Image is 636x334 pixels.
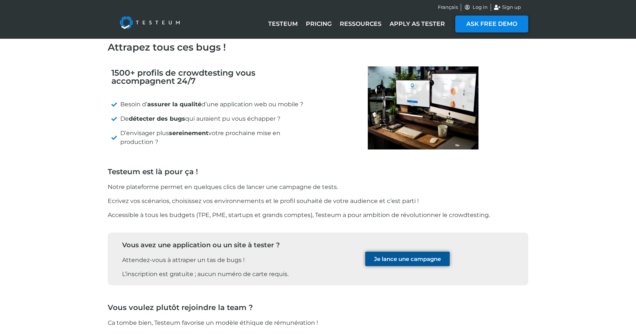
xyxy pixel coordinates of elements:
img: Testeum-catch all those bugs [368,66,478,149]
h1: Attrapez tous ces bugs ! [108,42,528,53]
a: Ressources [336,16,386,32]
b: sereinement [169,130,208,137]
a: Pricing [302,16,336,32]
a: Français [438,4,458,11]
span: Je lance une campagne [374,256,441,262]
nav: Menu [264,16,449,32]
p: Accessible à tous les budgets (TPE, PME, startups et grands comptes), Testeum a pour ambition de ... [108,211,528,220]
p: Attendez-vous à attraper un tas de bugs ! [122,256,397,265]
b: détecter des bugs [129,115,185,122]
a: ASK FREE DEMO [455,16,528,32]
h3: Testeum est là pour ça ! [108,168,528,175]
h3: Vous voulez plutôt rejoindre la team ? [108,304,528,311]
span: De qui auraient pu vous échapper ? [118,114,280,123]
h2: 1500+ profils de crowdtesting vous accompagnent 24/7 [111,69,314,85]
a: Je lance une campagne [365,252,450,266]
img: Testeum Logo - Application crowdtesting platform [111,8,188,37]
p: L’inscription est gratuite ; aucun numéro de carte requis. [122,270,397,279]
span: ASK FREE DEMO [466,21,517,27]
p: Ca tombe bien, Testeum favorise un modèle éthique de rémunération ! [108,318,528,327]
span: Log in [471,4,488,11]
span: Besoin d’ d’une application web ou mobile ? [118,100,303,109]
b: assurer la qualité [147,101,201,108]
a: Log in [464,4,488,11]
p: Notre plateforme permet en quelques clics de lancer une campagne de tests. [108,183,528,192]
a: Sign up [494,4,521,11]
p: Ecrivez vos scénarios, choisissez vos environnements et le profil souhaité de votre audience et c... [108,197,528,206]
a: Testeum [264,16,302,32]
a: Apply as tester [386,16,449,32]
span: D’envisager plus votre prochaine mise en production ? [118,129,314,147]
span: Sign up [500,4,521,11]
h4: Vous avez une application ou un site à tester ? [122,242,397,248]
